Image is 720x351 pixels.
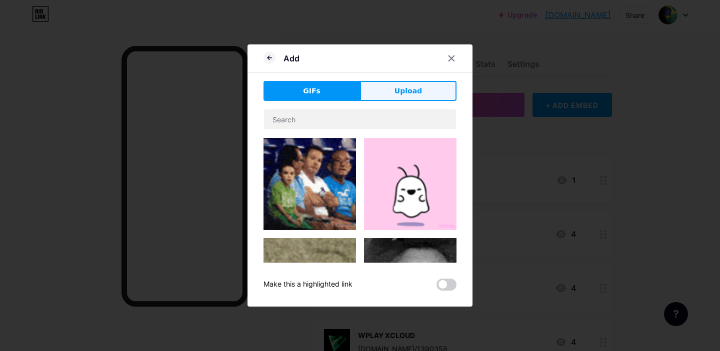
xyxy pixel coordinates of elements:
[264,109,456,129] input: Search
[263,138,356,230] img: Gihpy
[303,86,320,96] span: GIFs
[283,52,299,64] div: Add
[364,138,456,230] img: Gihpy
[394,86,422,96] span: Upload
[364,238,456,331] img: Gihpy
[263,81,360,101] button: GIFs
[263,279,352,291] div: Make this a highlighted link
[360,81,456,101] button: Upload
